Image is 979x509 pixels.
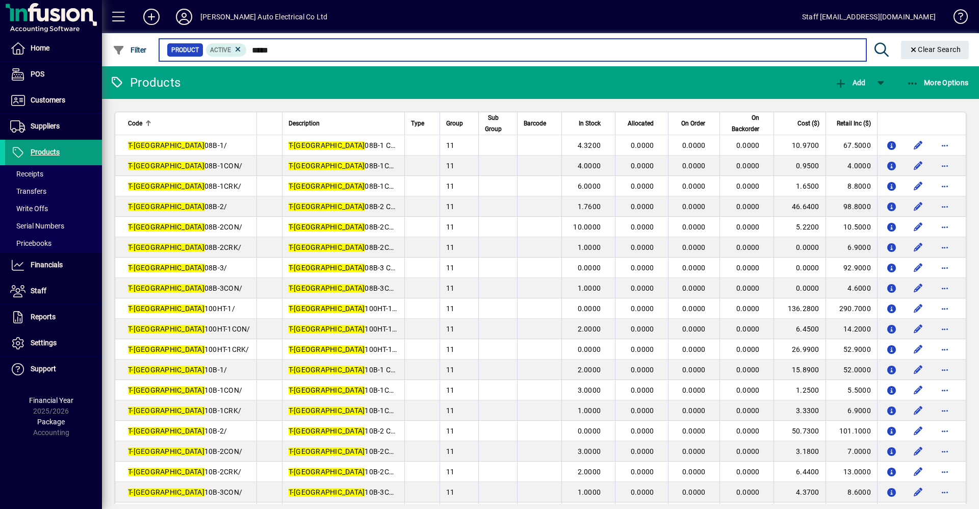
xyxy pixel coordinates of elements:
span: Home [31,44,49,52]
button: More options [937,300,953,317]
em: T-[GEOGRAPHIC_DATA] [128,345,204,353]
button: Edit [910,280,926,296]
em: T-[GEOGRAPHIC_DATA] [289,447,365,455]
span: Reports [31,313,56,321]
span: 0.0000 [631,304,654,313]
td: 67.5000 [826,135,877,156]
button: More options [937,402,953,419]
td: 3.3300 [774,400,825,421]
span: 08B-1/ [128,141,227,149]
span: 11 [446,284,455,292]
td: 50.7300 [774,421,825,441]
td: 1.2500 [774,380,825,400]
span: In Stock [579,118,601,129]
span: 11 [446,325,455,333]
td: 5.5000 [826,380,877,400]
span: Group [446,118,463,129]
span: Sub Group [485,112,502,135]
span: 11 [446,264,455,272]
td: 5.2200 [774,217,825,237]
span: 4.3200 [578,141,601,149]
em: T-[GEOGRAPHIC_DATA] [128,223,204,231]
a: Home [5,36,102,61]
span: 11 [446,141,455,149]
span: 100HT-1CON/ [128,325,250,333]
td: 52.0000 [826,360,877,380]
td: 0.9500 [774,156,825,176]
td: 1.6500 [774,176,825,196]
button: More options [937,443,953,460]
button: Edit [910,402,926,419]
span: 0.0000 [682,223,706,231]
button: Edit [910,423,926,439]
span: 0.0000 [682,447,706,455]
em: T-[GEOGRAPHIC_DATA] [128,406,204,415]
td: 6.4500 [774,319,825,339]
td: 52.9000 [826,339,877,360]
span: Pricebooks [10,239,51,247]
button: Edit [910,137,926,154]
em: T-[GEOGRAPHIC_DATA] [128,162,204,170]
button: Edit [910,158,926,174]
span: Barcode [524,118,546,129]
em: T-[GEOGRAPHIC_DATA] [289,202,365,211]
a: Pricebooks [5,235,102,252]
td: 6.9000 [826,237,877,258]
span: 0.0000 [631,243,654,251]
button: More options [937,341,953,358]
span: 6.0000 [578,182,601,190]
em: T-[GEOGRAPHIC_DATA] [289,366,365,374]
em: T-[GEOGRAPHIC_DATA] [128,447,204,455]
td: 26.9900 [774,339,825,360]
span: 08B-2 CHAIN 1/2""BS DOUBLE [289,202,463,211]
td: 0.0000 [774,237,825,258]
span: 08B-2CRK/ [128,243,241,251]
div: Description [289,118,398,129]
em: T-[GEOGRAPHIC_DATA] [289,182,365,190]
a: Settings [5,330,102,356]
a: Suppliers [5,114,102,139]
button: Edit [910,178,926,194]
span: Cost ($) [797,118,819,129]
span: 08B-2/ [128,202,227,211]
span: On Order [681,118,705,129]
td: 10.9700 [774,135,825,156]
span: 0.0000 [631,406,654,415]
span: 0.0000 [682,366,706,374]
span: 08B-1CRK/ [128,182,241,190]
span: 0.0000 [631,345,654,353]
span: 1.0000 [578,406,601,415]
em: T-[GEOGRAPHIC_DATA] [128,243,204,251]
button: More options [937,219,953,235]
button: More options [937,423,953,439]
button: Edit [910,260,926,276]
em: T-[GEOGRAPHIC_DATA] [289,468,365,476]
span: Customers [31,96,65,104]
span: 0.0000 [631,162,654,170]
div: On Backorder [726,112,768,135]
span: Allocated [628,118,654,129]
td: 3.1800 [774,441,825,462]
span: 08B-3CON CONLINK 1/2""BS TRIPLEX [289,284,489,292]
span: 11 [446,243,455,251]
button: Edit [910,239,926,256]
span: 08B-1CON CONLINK 1/2""BS SINGLE [289,162,486,170]
span: 0.0000 [682,406,706,415]
span: Add [835,79,865,87]
span: 10B-2/ [128,427,227,435]
button: More options [937,239,953,256]
em: T-[GEOGRAPHIC_DATA] [289,264,365,272]
span: 3.0000 [578,447,601,455]
span: 0.0000 [578,264,601,272]
span: 0.0000 [736,162,760,170]
span: Settings [31,339,57,347]
div: Type [411,118,433,129]
span: 08B-3CON/ [128,284,242,292]
em: T-[GEOGRAPHIC_DATA] [289,406,365,415]
button: Filter [110,41,149,59]
span: 0.0000 [631,468,654,476]
button: Edit [910,484,926,500]
em: T-[GEOGRAPHIC_DATA] [289,488,365,496]
em: T-[GEOGRAPHIC_DATA] [128,366,204,374]
span: 0.0000 [631,264,654,272]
